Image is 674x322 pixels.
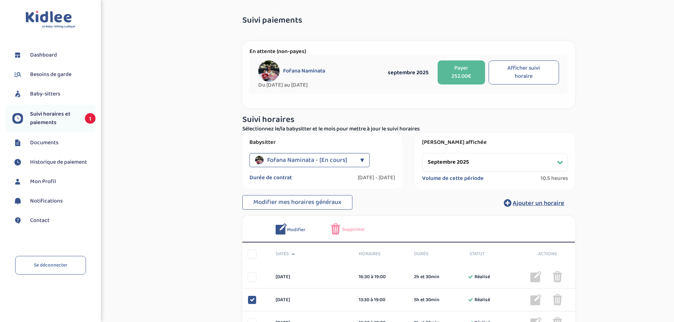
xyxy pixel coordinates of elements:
a: Mon Profil [12,176,96,187]
span: Réalisé [474,296,490,304]
span: Documents [30,139,58,147]
span: Mon Profil [30,177,56,186]
img: documents.svg [12,137,23,148]
img: contact.svg [12,215,23,226]
label: Durée de contrat [249,174,292,181]
span: Supprimer [342,226,365,233]
img: dashboard.svg [12,50,23,60]
div: septembre 2025 [382,68,434,77]
img: poubelle_rose.png [331,223,340,235]
h3: Suivi horaires [242,115,575,124]
span: Ajouter un horaire [513,198,564,208]
div: Dates [270,250,353,258]
span: Modifier mes horaires généraux [253,197,341,207]
a: Se déconnecter [15,256,86,275]
img: besoin.svg [12,69,23,80]
span: 1 [85,113,96,124]
span: Horaires [359,250,404,258]
label: [DATE] - [DATE] [358,174,395,181]
a: Besoins de garde [12,69,96,80]
button: Afficher suivi horaire [489,60,559,84]
span: Historique de paiement [30,158,87,166]
a: Suivi horaires et paiements 1 [12,110,96,127]
div: Durée [409,250,464,258]
label: [PERSON_NAME] affichée [422,139,568,146]
img: profil.svg [12,176,23,187]
span: Réalisé [474,273,490,281]
span: Suivi paiements [242,16,302,25]
button: Modifier mes horaires généraux [242,195,352,210]
a: Documents [12,137,96,148]
span: 10.5 heures [541,175,568,182]
span: Suivi horaires et paiements [30,110,78,127]
label: Volume de cette période [422,175,484,182]
div: 16:30 à 19:00 [359,273,404,281]
span: Fofana Naminata - [En cours] [267,153,347,167]
span: 5h et 30min [414,296,439,304]
div: 13:30 à 19:00 [359,296,404,304]
a: Notifications [12,196,96,206]
img: poubelle_grise.png [553,271,562,282]
span: 2h et 30min [414,273,439,281]
span: Besoins de garde [30,70,71,79]
span: Du [DATE] au [DATE] [258,82,382,89]
img: avatar [258,60,280,82]
img: avatar_fofana-naminata.jpeg [255,156,264,164]
img: logo.svg [25,11,75,29]
a: Dashboard [12,50,96,60]
div: ▼ [360,153,364,167]
div: [DATE] [270,273,353,281]
img: modifier_bleu.png [276,223,287,235]
img: suivihoraire.svg [12,113,23,124]
span: Fofana Naminata [283,68,325,75]
a: Contact [12,215,96,226]
a: Baby-sitters [12,89,96,99]
label: Babysitter [249,139,395,146]
div: Actions [520,250,575,258]
a: Historique de paiement [12,157,96,168]
p: Sélectionnez le/la babysitter et le mois pour mettre à jour le suivi horaires [242,125,575,133]
span: Notifications [30,197,63,205]
img: babysitters.svg [12,89,23,99]
span: Baby-sitters [30,90,60,98]
span: Contact [30,216,50,225]
img: suivihoraire.svg [12,157,23,168]
span: Dashboard [30,51,57,59]
button: Payer 252.00€ [438,60,485,84]
span: Modifier [287,226,305,234]
img: poubelle_grise.png [553,294,562,305]
div: [DATE] [270,296,353,304]
img: modifier_gris.png [530,294,542,305]
img: modifier_gris.png [530,271,542,282]
div: Statut [464,250,520,258]
button: Ajouter un horaire [493,195,575,211]
p: En attente (non-payes) [249,48,568,55]
img: notification.svg [12,196,23,206]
